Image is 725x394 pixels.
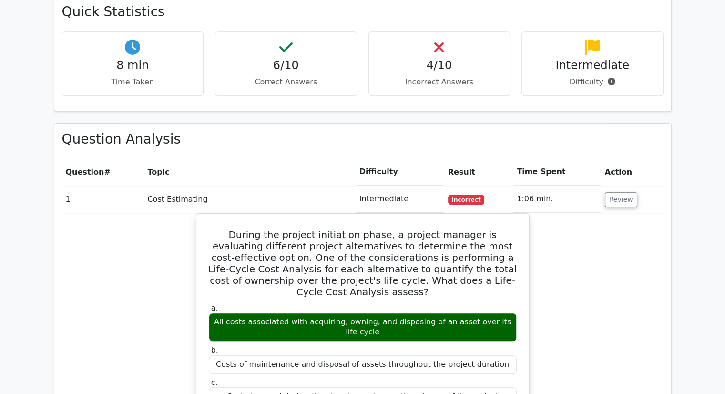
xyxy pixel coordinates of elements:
span: b. [211,345,218,354]
th: Difficulty [356,158,444,186]
div: All costs associated with acquiring, owning, and disposing of an asset over its life cycle [209,313,517,342]
th: Action [601,158,664,186]
span: Question [66,167,104,176]
div: Costs of maintenance and disposal of assets throughout the project duration [209,355,517,374]
h4: 6/10 [223,59,349,73]
p: Incorrect Answers [377,76,502,88]
th: Time Spent [513,158,601,186]
p: Correct Answers [223,76,349,88]
td: 1:06 min. [513,186,601,213]
th: Topic [143,158,355,186]
h4: Intermediate [530,59,655,73]
h4: 4/10 [377,59,502,73]
td: 1 [62,186,144,213]
td: Intermediate [356,186,444,213]
h3: Quick Statistics [62,4,664,20]
span: c. [211,378,218,387]
td: Cost Estimating [143,186,355,213]
th: Result [444,158,513,186]
th: # [62,158,144,186]
p: Difficulty [530,76,655,88]
span: a. [211,303,218,312]
h3: Question Analysis [62,131,664,147]
h4: 8 min [70,59,196,73]
button: Review [605,192,637,207]
span: Incorrect [448,195,485,204]
h5: During the project initiation phase, a project manager is evaluating different project alternativ... [208,229,518,298]
p: Time Taken [70,76,196,88]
